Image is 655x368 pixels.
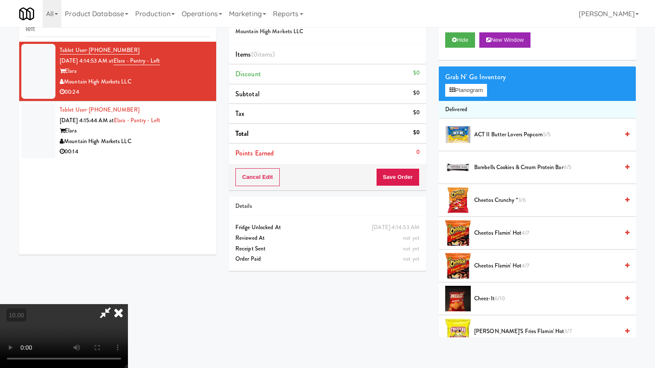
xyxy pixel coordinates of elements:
[235,89,260,99] span: Subtotal
[471,195,629,206] div: Cheetos Crunchy *3/6
[439,101,636,119] li: Delivered
[474,195,619,206] span: Cheetos Crunchy *
[471,326,629,337] div: [PERSON_NAME]'s Fries Flamin' Hot3/7
[60,87,210,98] div: 00:24
[563,163,571,171] span: 4/5
[522,229,529,237] span: 4/7
[495,294,505,302] span: 6/10
[413,68,420,78] div: $0
[251,49,275,59] span: (0 )
[474,162,619,173] span: Barebells Cookies & Cream Protein Bar
[235,168,280,186] button: Cancel Edit
[471,261,629,271] div: Cheetos Flamin' Hot4/7
[403,255,420,263] span: not yet
[474,261,619,271] span: Cheetos Flamin' Hot
[26,21,210,37] input: Search vision orders
[471,293,629,304] div: Cheez-It6/10
[19,6,34,21] img: Micromart
[564,327,571,335] span: 3/7
[60,77,210,87] div: Mountain High Markets LLC
[235,244,420,254] div: Receipt Sent
[60,66,210,77] div: Elara
[235,222,420,233] div: Fridge Unlocked At
[60,147,210,157] div: 00:14
[60,106,139,114] a: Tablet User· [PHONE_NUMBER]
[479,32,530,48] button: New Window
[403,234,420,242] span: not yet
[60,136,210,147] div: Mountain High Markets LLC
[413,88,420,98] div: $0
[60,46,139,55] a: Tablet User· [PHONE_NUMBER]
[471,228,629,239] div: Cheetos Flamin' Hot4/7
[543,130,551,138] span: 5/5
[413,127,420,138] div: $0
[445,71,629,83] div: Grab N' Go Inventory
[60,126,210,136] div: Elara
[403,244,420,253] span: not yet
[60,116,114,124] span: [DATE] 4:15:44 AM at
[113,57,160,65] a: Elara - Pantry - Left
[372,222,420,233] div: [DATE] 4:14:53 AM
[522,262,529,270] span: 4/7
[445,32,475,48] button: Hide
[235,29,420,35] h5: Mountain High Markets LLC
[86,106,139,114] span: · [PHONE_NUMBER]
[416,147,420,158] div: 0
[471,162,629,173] div: Barebells Cookies & Cream Protein Bar4/5
[376,168,420,186] button: Save Order
[474,228,619,239] span: Cheetos Flamin' Hot
[235,233,420,244] div: Reviewed At
[19,101,216,161] li: Tablet User· [PHONE_NUMBER][DATE] 4:15:44 AM atElara - Pantry - LeftElaraMountain High Markets LL...
[235,69,261,79] span: Discount
[235,129,249,138] span: Total
[86,46,139,54] span: · [PHONE_NUMBER]
[235,49,275,59] span: Items
[518,196,526,204] span: 3/6
[114,116,160,124] a: Elara - Pantry - Left
[445,84,487,97] button: Planogram
[19,42,216,101] li: Tablet User· [PHONE_NUMBER][DATE] 4:14:53 AM atElara - Pantry - LeftElaraMountain High Markets LL...
[474,129,619,140] span: ACT II Butter Lovers Popcorn
[235,109,244,118] span: Tax
[235,254,420,264] div: Order Paid
[60,57,113,65] span: [DATE] 4:14:53 AM at
[235,148,274,158] span: Points Earned
[474,326,619,337] span: [PERSON_NAME]'s Fries Flamin' Hot
[258,49,273,59] ng-pluralize: items
[235,201,420,212] div: Details
[474,293,619,304] span: Cheez-It
[413,107,420,118] div: $0
[471,129,629,140] div: ACT II Butter Lovers Popcorn5/5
